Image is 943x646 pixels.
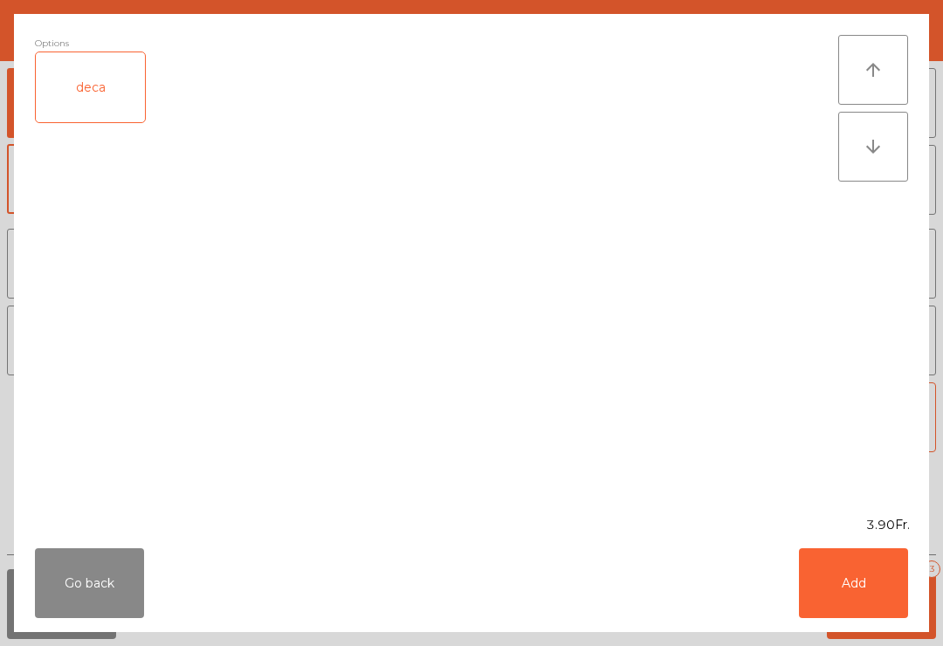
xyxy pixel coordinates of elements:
i: arrow_downward [863,136,884,157]
button: arrow_downward [838,112,908,182]
button: arrow_upward [838,35,908,105]
button: Go back [35,548,144,618]
span: Options [35,35,69,52]
div: 3.90Fr. [14,516,929,534]
button: Add [799,548,908,618]
div: deca [36,52,145,122]
i: arrow_upward [863,59,884,80]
